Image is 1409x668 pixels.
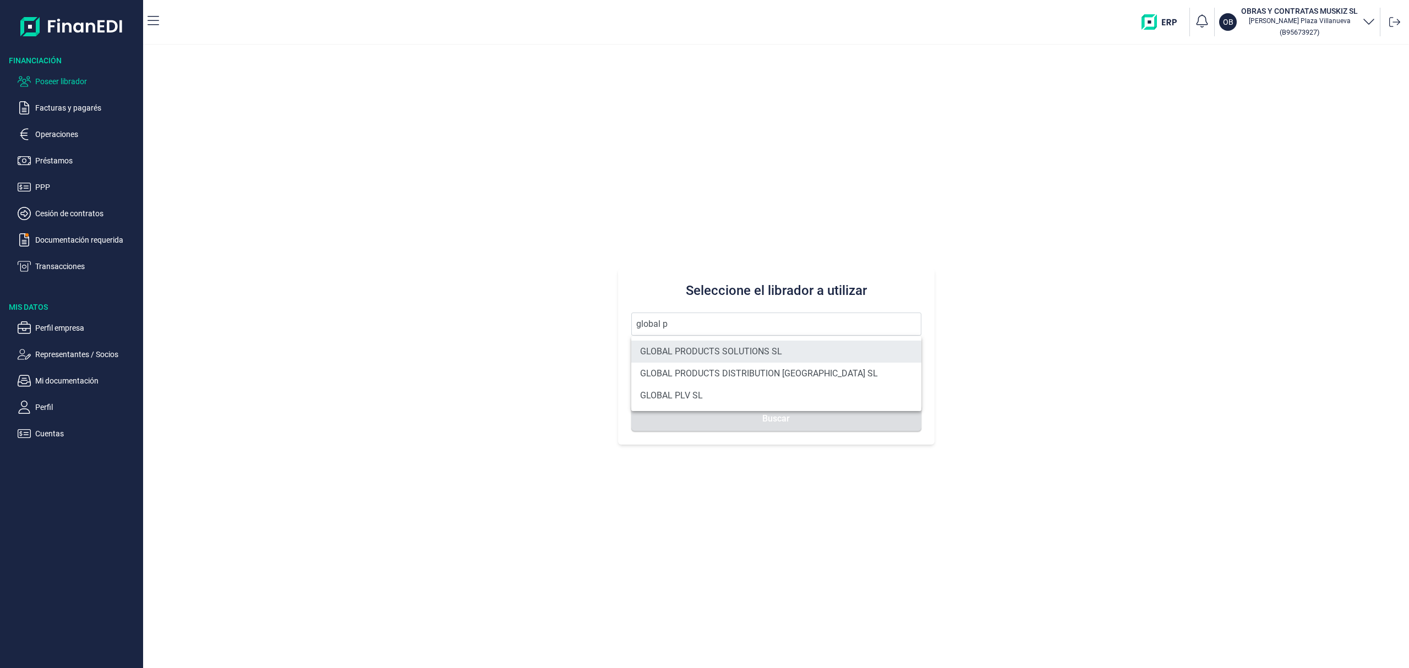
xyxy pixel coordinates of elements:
h3: OBRAS Y CONTRATAS MUSKIZ SL [1241,6,1358,17]
input: Seleccione la razón social [631,313,921,336]
p: Préstamos [35,154,139,167]
p: Mi documentación [35,374,139,387]
button: Préstamos [18,154,139,167]
button: Perfil [18,401,139,414]
button: Cesión de contratos [18,207,139,220]
p: Representantes / Socios [35,348,139,361]
button: Buscar [631,405,921,431]
p: OB [1223,17,1233,28]
p: Poseer librador [35,75,139,88]
button: Facturas y pagarés [18,101,139,114]
button: Cuentas [18,427,139,440]
button: OBOBRAS Y CONTRATAS MUSKIZ SL[PERSON_NAME] Plaza Villanueva(B95673927) [1219,6,1375,39]
button: Operaciones [18,128,139,141]
p: Cesión de contratos [35,207,139,220]
p: Perfil empresa [35,321,139,335]
button: Transacciones [18,260,139,273]
p: Transacciones [35,260,139,273]
img: erp [1142,14,1185,30]
p: PPP [35,180,139,194]
p: Operaciones [35,128,139,141]
button: Poseer librador [18,75,139,88]
p: Facturas y pagarés [35,101,139,114]
p: Perfil [35,401,139,414]
p: Documentación requerida [35,233,139,247]
button: Representantes / Socios [18,348,139,361]
button: Mi documentación [18,374,139,387]
span: Buscar [762,414,790,423]
p: Cuentas [35,427,139,440]
li: GLOBAL PRODUCTS SOLUTIONS SL [631,341,921,363]
li: GLOBAL PLV SL [631,385,921,407]
button: Documentación requerida [18,233,139,247]
h3: Seleccione el librador a utilizar [631,282,921,299]
button: Perfil empresa [18,321,139,335]
p: [PERSON_NAME] Plaza Villanueva [1241,17,1358,25]
button: PPP [18,180,139,194]
small: Copiar cif [1280,28,1319,36]
li: GLOBAL PRODUCTS DISTRIBUTION [GEOGRAPHIC_DATA] SL [631,363,921,385]
img: Logo de aplicación [20,9,123,44]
